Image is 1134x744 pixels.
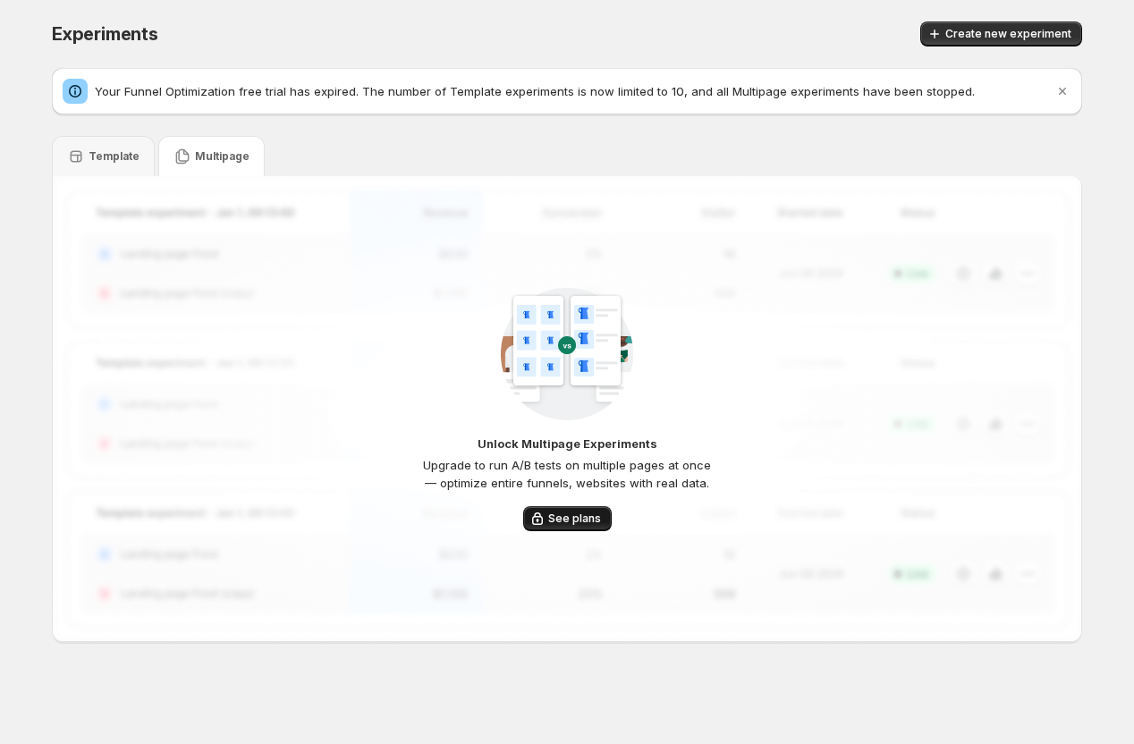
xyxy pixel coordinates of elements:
button: Dismiss notification [1050,79,1075,104]
button: Create new experiment [920,21,1082,46]
img: CampaignGroupTemplate [501,287,633,420]
p: Template [89,149,140,164]
span: Experiments [52,23,158,45]
p: Your Funnel Optimization free trial has expired. The number of Template experiments is now limite... [95,82,1054,100]
p: Upgrade to run A/B tests on multiple pages at once — optimize entire funnels, websites with real ... [419,456,715,492]
p: Unlock Multipage Experiments [478,435,657,452]
span: Create new experiment [945,27,1071,41]
button: See plans [523,506,612,531]
p: Multipage [195,149,250,164]
span: See plans [548,511,601,526]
